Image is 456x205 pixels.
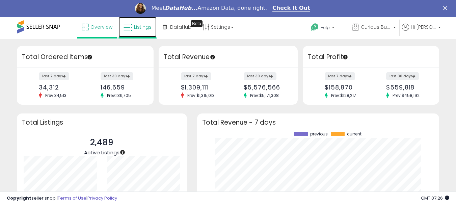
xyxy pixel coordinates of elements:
[325,72,355,80] label: last 7 days
[328,93,359,98] span: Prev: $128,217
[84,136,119,149] p: 2,489
[22,120,182,125] h3: Total Listings
[77,17,117,37] a: Overview
[134,24,152,30] span: Listings
[7,195,31,201] strong: Copyright
[39,72,69,80] label: last 7 days
[151,5,267,11] div: Meet Amazon Data, done right.
[210,54,216,60] div: Tooltip anchor
[443,6,450,10] div: Close
[158,17,196,37] a: DataHub
[386,84,427,91] div: $559,818
[184,93,218,98] span: Prev: $1,315,013
[181,72,211,80] label: last 7 days
[310,132,328,136] span: previous
[39,84,80,91] div: 34,312
[244,84,286,91] div: $5,576,566
[90,24,112,30] span: Overview
[164,52,293,62] h3: Total Revenue
[104,93,134,98] span: Prev: 136,705
[87,54,93,60] div: Tooltip anchor
[191,20,203,27] div: Tooltip anchor
[421,195,449,201] span: 2025-09-18 07:26 GMT
[347,132,361,136] span: current
[170,24,191,30] span: DataHub
[272,5,310,12] a: Check It Out
[84,149,119,156] span: Active Listings
[325,84,366,91] div: $158,870
[321,25,330,30] span: Help
[305,18,346,39] a: Help
[402,24,441,39] a: Hi [PERSON_NAME]
[311,23,319,31] i: Get Help
[389,93,423,98] span: Prev: $458,192
[42,93,70,98] span: Prev: 34,513
[244,72,276,80] label: last 30 days
[386,72,419,80] label: last 30 days
[181,84,223,91] div: $1,309,111
[7,195,117,202] div: seller snap | |
[342,54,348,60] div: Tooltip anchor
[308,52,434,62] h3: Total Profit
[347,17,401,39] a: Curious Buy Nature
[87,195,117,201] a: Privacy Policy
[118,17,157,37] a: Listings
[165,5,197,11] i: DataHub...
[119,149,126,155] div: Tooltip anchor
[22,52,149,62] h3: Total Ordered Items
[135,3,146,14] img: Profile image for Georgie
[411,24,436,30] span: Hi [PERSON_NAME]
[58,195,86,201] a: Terms of Use
[361,24,391,30] span: Curious Buy Nature
[247,93,282,98] span: Prev: $5,171,308
[202,120,434,125] h3: Total Revenue - 7 days
[101,72,133,80] label: last 30 days
[101,84,142,91] div: 146,659
[197,17,239,37] a: Settings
